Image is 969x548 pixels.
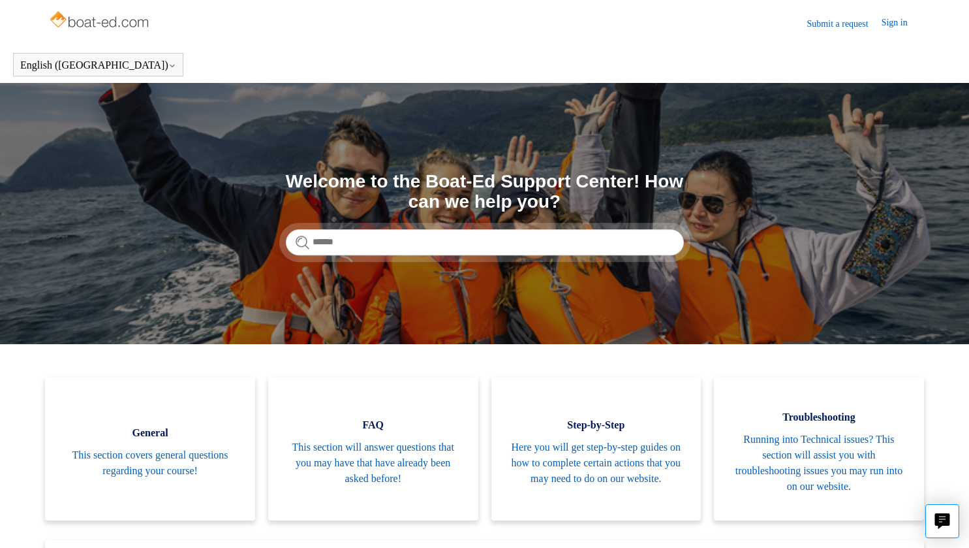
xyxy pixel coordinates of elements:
button: Live chat [925,504,959,538]
img: Boat-Ed Help Center home page [48,8,152,34]
a: Troubleshooting Running into Technical issues? This section will assist you with troubleshooting ... [714,377,924,521]
span: Running into Technical issues? This section will assist you with troubleshooting issues you may r... [733,432,904,494]
a: General This section covers general questions regarding your course! [45,377,255,521]
span: This section covers general questions regarding your course! [65,447,236,479]
span: Step-by-Step [511,417,682,433]
a: FAQ This section will answer questions that you may have that have already been asked before! [268,377,478,521]
span: Here you will get step-by-step guides on how to complete certain actions that you may need to do ... [511,440,682,487]
h1: Welcome to the Boat-Ed Support Center! How can we help you? [286,172,684,212]
input: Search [286,229,684,255]
a: Submit a request [807,17,882,31]
span: FAQ [288,417,459,433]
a: Step-by-Step Here you will get step-by-step guides on how to complete certain actions that you ma... [491,377,701,521]
span: Troubleshooting [733,410,904,425]
a: Sign in [882,16,921,31]
span: This section will answer questions that you may have that have already been asked before! [288,440,459,487]
span: General [65,425,236,441]
button: English ([GEOGRAPHIC_DATA]) [20,59,176,71]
